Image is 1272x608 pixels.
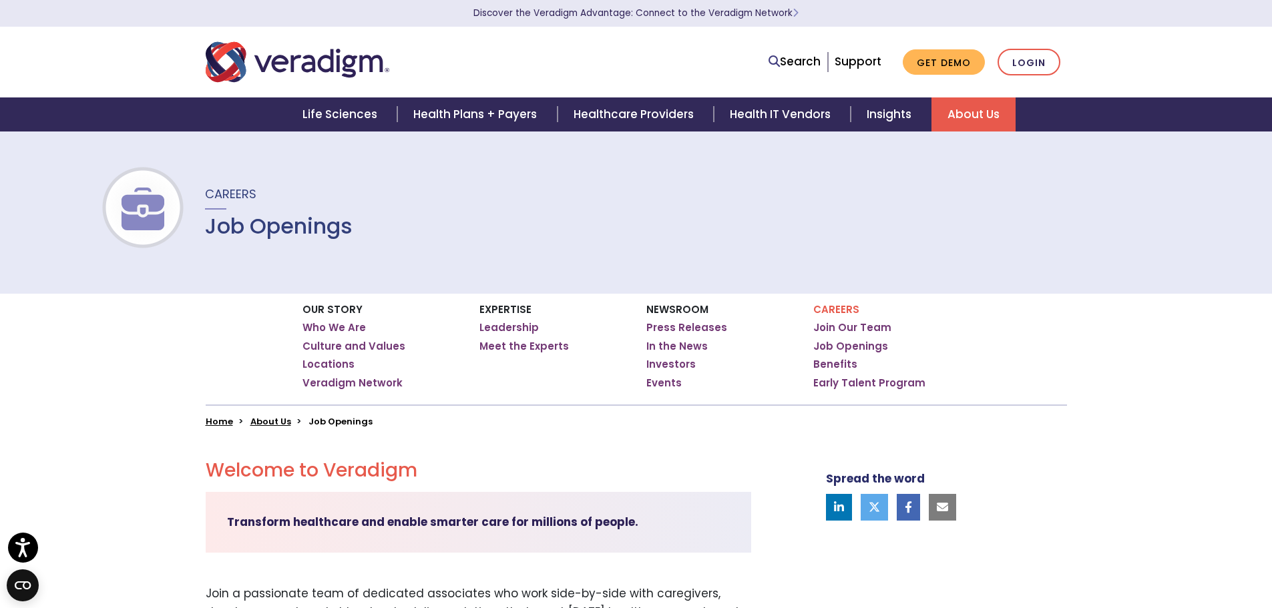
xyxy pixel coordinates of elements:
[813,321,891,334] a: Join Our Team
[813,376,925,390] a: Early Talent Program
[903,49,985,75] a: Get Demo
[302,376,403,390] a: Veradigm Network
[302,321,366,334] a: Who We Are
[479,340,569,353] a: Meet the Experts
[286,97,397,131] a: Life Sciences
[998,49,1060,76] a: Login
[397,97,557,131] a: Health Plans + Payers
[206,415,233,428] a: Home
[206,40,389,84] img: Veradigm logo
[769,53,821,71] a: Search
[7,569,39,601] button: Open CMP widget
[227,514,638,530] strong: Transform healthcare and enable smarter care for millions of people.
[473,7,799,19] a: Discover the Veradigm Advantage: Connect to the Veradigm NetworkLearn More
[558,97,714,131] a: Healthcare Providers
[931,97,1016,131] a: About Us
[479,321,539,334] a: Leadership
[646,340,708,353] a: In the News
[851,97,931,131] a: Insights
[302,358,355,371] a: Locations
[835,53,881,69] a: Support
[205,186,256,202] span: Careers
[714,97,851,131] a: Health IT Vendors
[813,340,888,353] a: Job Openings
[250,415,291,428] a: About Us
[646,376,682,390] a: Events
[205,214,353,239] h1: Job Openings
[793,7,799,19] span: Learn More
[646,321,727,334] a: Press Releases
[826,471,925,487] strong: Spread the word
[646,358,696,371] a: Investors
[206,459,751,482] h2: Welcome to Veradigm
[813,358,857,371] a: Benefits
[302,340,405,353] a: Culture and Values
